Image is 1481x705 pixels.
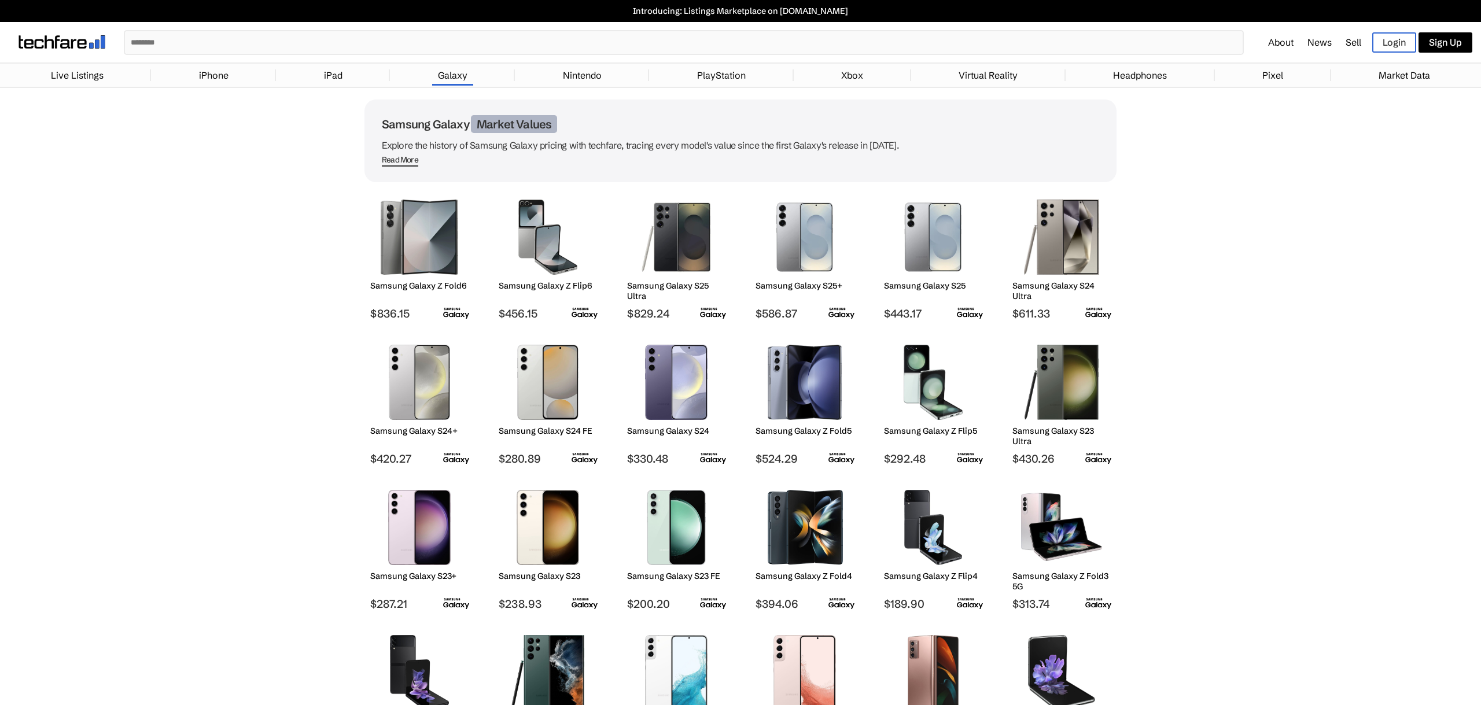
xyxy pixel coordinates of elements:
span: $313.74 [1012,597,1111,611]
a: Galaxy S24 Ultra Samsung Galaxy S24 Ultra $611.33 galaxy-logo [1007,194,1117,320]
img: galaxy-logo [957,596,982,611]
a: Galaxy S25+ Samsung Galaxy S25+ $586.87 galaxy-logo [750,194,860,320]
a: Galaxy S24 Samsung Galaxy S24 $330.48 galaxy-logo [621,339,731,466]
a: Galaxy S23 Samsung Galaxy S23 $238.93 galaxy-logo [493,484,603,611]
img: galaxy-logo [700,596,725,611]
img: galaxy-logo [443,596,469,611]
a: Galaxy Z Fold3 5G Samsung Galaxy Z Fold3 5G $313.74 galaxy-logo [1007,484,1117,611]
span: $586.87 [756,307,854,320]
a: Market Data [1373,64,1436,87]
a: Galaxy Z Flip6 Samsung Galaxy Z Flip6 $456.15 galaxy-logo [493,194,603,320]
span: $394.06 [756,597,854,611]
img: Galaxy S24+ [379,345,460,420]
h2: Samsung Galaxy Z Fold6 [370,280,469,291]
h2: Samsung Galaxy Z Flip5 [884,426,983,436]
a: Live Listings [45,64,109,87]
img: Galaxy Z Flip5 [893,345,974,420]
h2: Samsung Galaxy Z Flip6 [499,280,598,291]
a: Galaxy Z Flip4 Samsung Galaxy Z Flip4 $189.90 galaxy-logo [878,484,988,611]
img: galaxy-logo [1085,451,1111,466]
a: PlayStation [691,64,751,87]
h2: Samsung Galaxy S24 FE [499,426,598,436]
img: galaxy-logo [1085,596,1111,611]
h2: Samsung Galaxy S25+ [756,280,854,291]
img: galaxy-logo [572,596,597,611]
img: Galaxy Z Fold5 [764,345,846,420]
a: iPad [318,64,348,87]
h2: Samsung Galaxy Z Fold4 [756,571,854,581]
a: Galaxy Z Fold4 Samsung Galaxy Z Fold4 $394.06 galaxy-logo [750,484,860,611]
span: Read More [382,155,418,167]
img: galaxy-logo [1085,306,1111,320]
h2: Samsung Galaxy Z Fold5 [756,426,854,436]
span: $420.27 [370,452,469,466]
img: galaxy-logo [443,451,469,466]
a: Galaxy Z Fold6 Samsung Galaxy Z Fold6 $836.15 galaxy-logo [364,194,474,320]
a: Virtual Reality [953,64,1023,87]
span: $287.21 [370,597,469,611]
span: $524.29 [756,452,854,466]
img: Galaxy S23 Ultra [1021,345,1103,420]
img: galaxy-logo [700,451,725,466]
h2: Samsung Galaxy S24 [627,426,726,436]
a: Galaxy S25 Samsung Galaxy S25 $443.17 galaxy-logo [878,194,988,320]
img: Galaxy S23 [507,490,589,565]
a: Galaxy Z Flip5 Samsung Galaxy Z Flip5 $292.48 galaxy-logo [878,339,988,466]
span: $430.26 [1012,452,1111,466]
a: Introducing: Listings Marketplace on [DOMAIN_NAME] [6,6,1475,16]
img: Galaxy Z Flip6 [507,200,589,275]
a: Galaxy S24 FE Samsung Galaxy S24 FE $280.89 galaxy-logo [493,339,603,466]
a: Galaxy S23 Ultra Samsung Galaxy S23 Ultra $430.26 galaxy-logo [1007,339,1117,466]
h2: Samsung Galaxy Z Flip4 [884,571,983,581]
h2: Samsung Galaxy S23 [499,571,598,581]
img: galaxy-logo [572,451,597,466]
a: Galaxy [432,64,473,87]
a: News [1307,36,1332,48]
a: Sign Up [1419,32,1472,53]
img: Galaxy Z Fold3 5G [1021,490,1103,565]
h2: Samsung Galaxy S23 Ultra [1012,426,1111,446]
div: Read More [382,155,418,165]
a: Galaxy S24+ Samsung Galaxy S24+ $420.27 galaxy-logo [364,339,474,466]
img: Galaxy S25 [893,200,974,275]
img: Galaxy S24 Ultra [1021,200,1103,275]
p: Explore the history of Samsung Galaxy pricing with techfare, tracing every model's value since th... [382,137,1099,153]
span: Market Values [471,115,558,133]
a: Nintendo [557,64,607,87]
a: Galaxy Z Fold5 Samsung Galaxy Z Fold5 $524.29 galaxy-logo [750,339,860,466]
span: $280.89 [499,452,598,466]
span: $238.93 [499,597,598,611]
span: $200.20 [627,597,726,611]
a: Galaxy S25 Ultra Samsung Galaxy S25 Ultra $829.24 galaxy-logo [621,194,731,320]
a: Galaxy S23+ Samsung Galaxy S23+ $287.21 galaxy-logo [364,484,474,611]
span: $443.17 [884,307,983,320]
img: Galaxy S23 FE [636,490,717,565]
img: galaxy-logo [957,451,982,466]
span: $189.90 [884,597,983,611]
img: galaxy-logo [957,306,982,320]
img: Galaxy S25 Ultra [636,200,717,275]
a: Xbox [835,64,869,87]
h2: Samsung Galaxy Z Fold3 5G [1012,571,1111,592]
img: Galaxy S25+ [764,200,846,275]
a: Galaxy S23 FE Samsung Galaxy S23 FE $200.20 galaxy-logo [621,484,731,611]
span: $456.15 [499,307,598,320]
img: Galaxy Z Fold4 [764,490,846,565]
a: About [1268,36,1294,48]
img: Galaxy S24 [636,345,717,420]
span: $829.24 [627,307,726,320]
img: galaxy-logo [572,306,597,320]
img: galaxy-logo [700,306,725,320]
span: $611.33 [1012,307,1111,320]
img: galaxy-logo [828,596,854,611]
h2: Samsung Galaxy S23+ [370,571,469,581]
a: Headphones [1107,64,1173,87]
h1: Samsung Galaxy [382,117,1099,131]
img: Galaxy Z Fold6 [379,200,460,275]
span: $836.15 [370,307,469,320]
h2: Samsung Galaxy S24 Ultra [1012,280,1111,301]
img: galaxy-logo [443,306,469,320]
h2: Samsung Galaxy S24+ [370,426,469,436]
span: $292.48 [884,452,983,466]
